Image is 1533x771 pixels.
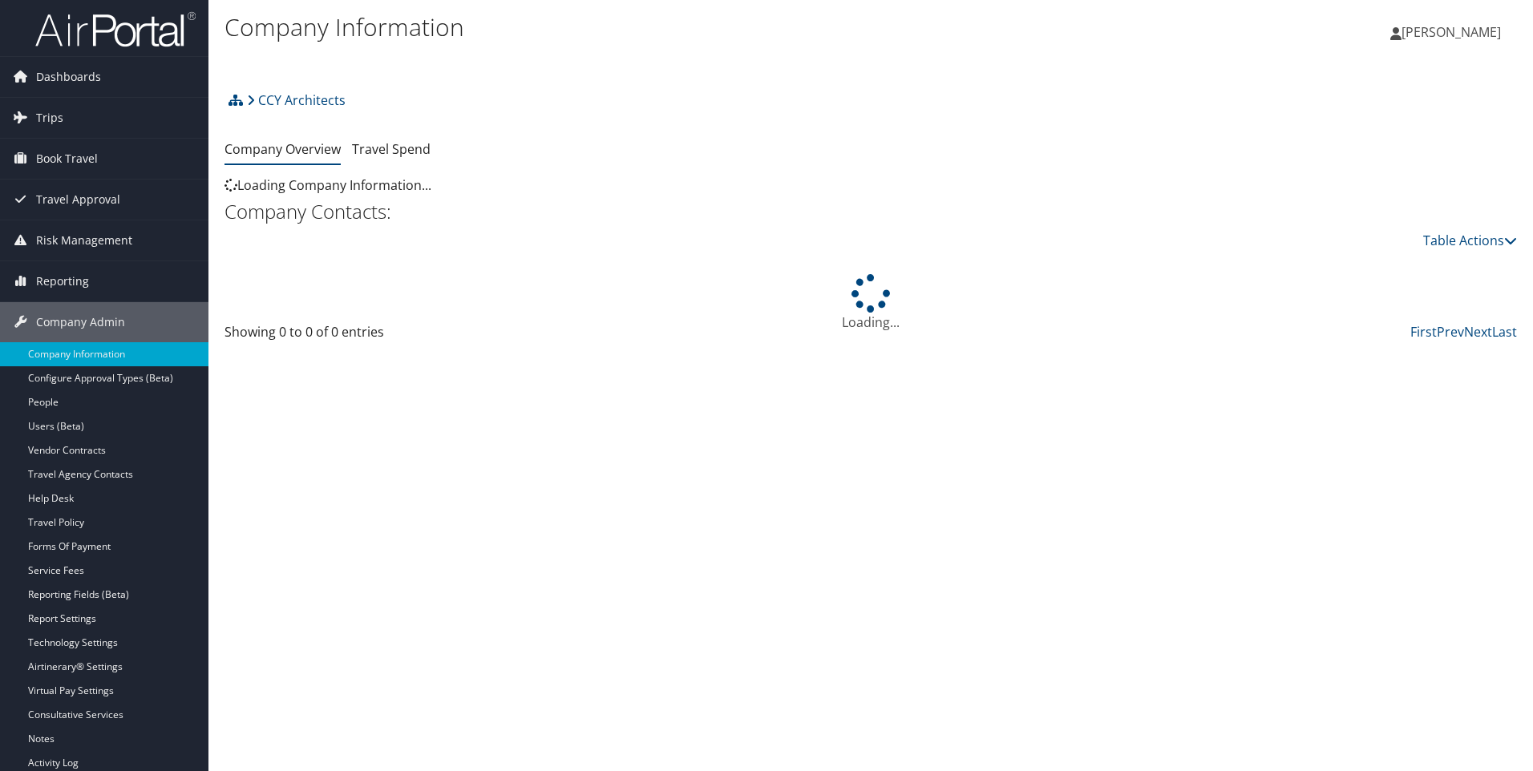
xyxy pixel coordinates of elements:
span: [PERSON_NAME] [1402,23,1501,41]
a: Table Actions [1423,232,1517,249]
span: Trips [36,98,63,138]
div: Showing 0 to 0 of 0 entries [224,322,530,349]
span: Company Admin [36,302,125,342]
a: Prev [1437,323,1464,341]
span: Loading Company Information... [224,176,431,194]
img: airportal-logo.png [35,10,196,48]
a: First [1410,323,1437,341]
span: Travel Approval [36,180,120,220]
a: Company Overview [224,140,341,158]
span: Dashboards [36,57,101,97]
a: Travel Spend [352,140,431,158]
h1: Company Information [224,10,1086,44]
div: Loading... [224,274,1517,332]
span: Book Travel [36,139,98,179]
span: Risk Management [36,220,132,260]
a: CCY Architects [247,84,346,116]
a: Last [1492,323,1517,341]
a: [PERSON_NAME] [1390,8,1517,56]
span: Reporting [36,261,89,301]
h2: Company Contacts: [224,198,1517,225]
a: Next [1464,323,1492,341]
